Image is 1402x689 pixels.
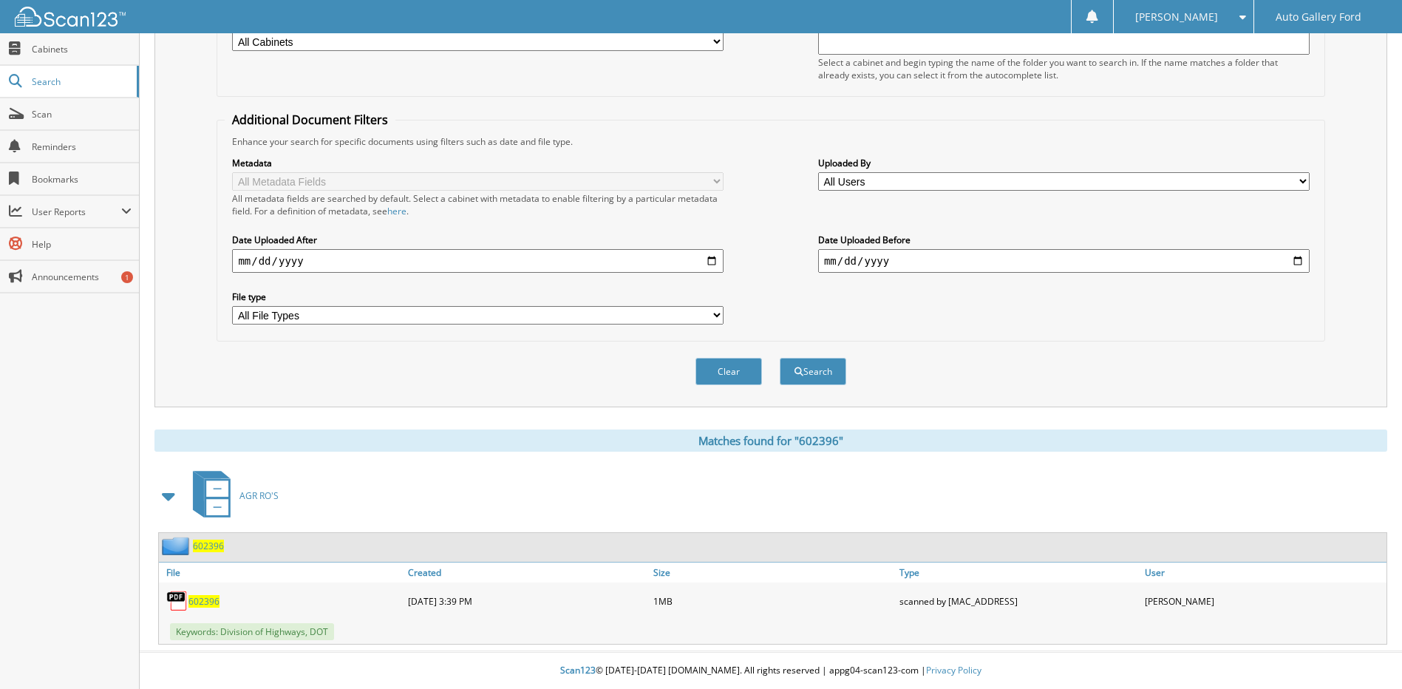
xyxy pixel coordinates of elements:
[225,112,395,128] legend: Additional Document Filters
[170,623,334,640] span: Keywords: Division of Highways, DOT
[780,358,846,385] button: Search
[232,157,724,169] label: Metadata
[32,271,132,283] span: Announcements
[184,466,279,525] a: AGR RO'S
[1141,563,1386,583] a: User
[32,75,129,88] span: Search
[32,173,132,186] span: Bookmarks
[896,586,1141,616] div: scanned by [MAC_ADDRESS]
[1276,13,1361,21] span: Auto Gallery Ford
[818,56,1310,81] div: Select a cabinet and begin typing the name of the folder you want to search in. If the name match...
[154,430,1387,452] div: Matches found for "602396"
[232,192,724,217] div: All metadata fields are searched by default. Select a cabinet with metadata to enable filtering b...
[1141,586,1386,616] div: [PERSON_NAME]
[818,234,1310,246] label: Date Uploaded Before
[650,563,895,583] a: Size
[32,140,132,153] span: Reminders
[818,157,1310,169] label: Uploaded By
[387,205,406,217] a: here
[188,595,220,608] a: 602396
[404,563,650,583] a: Created
[232,291,724,303] label: File type
[560,664,596,676] span: Scan123
[162,537,193,555] img: folder2.png
[140,653,1402,689] div: © [DATE]-[DATE] [DOMAIN_NAME]. All rights reserved | appg04-scan123-com |
[121,271,133,283] div: 1
[166,590,188,612] img: PDF.png
[15,7,126,27] img: scan123-logo-white.svg
[32,108,132,121] span: Scan
[695,358,762,385] button: Clear
[818,249,1310,273] input: end
[32,206,121,218] span: User Reports
[232,249,724,273] input: start
[926,664,981,676] a: Privacy Policy
[32,43,132,55] span: Cabinets
[404,586,650,616] div: [DATE] 3:39 PM
[32,238,132,251] span: Help
[232,234,724,246] label: Date Uploaded After
[1135,13,1218,21] span: [PERSON_NAME]
[225,135,1316,148] div: Enhance your search for specific documents using filters such as date and file type.
[896,563,1141,583] a: Type
[159,563,404,583] a: File
[193,540,224,552] a: 602396
[239,489,279,502] span: AGR RO'S
[650,586,895,616] div: 1MB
